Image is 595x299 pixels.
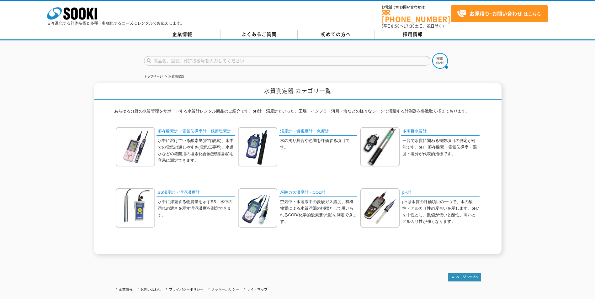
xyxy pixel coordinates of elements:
a: サイトマップ [247,287,268,291]
img: 濁度計・透視度計・色度計 [238,127,277,166]
a: 炭酸ガス濃度計・COD計 [279,188,357,197]
a: 企業情報 [144,30,221,39]
span: 17:30 [404,23,415,29]
a: クッキーポリシー [211,287,239,291]
a: 企業情報 [119,287,133,291]
span: はこちら [457,9,541,18]
strong: お見積り･お問い合わせ [470,10,522,17]
p: 水中に浮遊する物質量を示すSS、水中の汚れの濃さを示す汚泥濃度を測定できます。 [158,199,235,218]
p: 一台で水質に関わる複数項目の測定が可能です。pH・溶存酸素・電気伝導率・濁度・塩分が代表的指標です。 [402,138,480,157]
a: 濁度計・透視度計・色度計 [279,127,357,136]
span: 8:50 [391,23,400,29]
a: 多項目水質計 [401,127,480,136]
span: お電話でのお問い合わせは [382,5,451,9]
img: SS濁度計・汚泥濃度計 [116,188,155,228]
a: 溶存酸素計・電気伝導率計・残留塩素計 [157,127,235,136]
a: トップページ [144,75,163,78]
a: [PHONE_NUMBER] [382,10,451,23]
img: btn_search.png [432,53,448,69]
a: お問い合わせ [141,287,161,291]
a: 初めての方へ [298,30,375,39]
span: 初めての方へ [321,31,351,38]
li: 水質測定器 [164,73,184,80]
p: 水の濁り具合や色調を評価する項目です。 [280,138,357,151]
p: 水中に溶けている酸素量(溶存酸素)、水中での電気の通しやすさ(電気伝導率)、水道水などの殺菌用の塩素化合物(残留塩素)を容易に測定できます。 [158,138,235,164]
a: よくあるご質問 [221,30,298,39]
p: 日々進化する計測技術と多種・多様化するニーズにレンタルでお応えします。 [47,21,184,25]
h1: 水質測定器 カテゴリ一覧 [94,83,502,100]
img: 炭酸ガス濃度計・COD計 [238,188,277,228]
input: 商品名、型式、NETIS番号を入力してください [144,56,430,66]
a: プライバシーポリシー [169,287,204,291]
a: pH計 [401,188,480,197]
img: トップページへ [448,273,481,281]
a: お見積り･お問い合わせはこちら [451,5,548,22]
a: 採用情報 [375,30,451,39]
p: 空気中・水溶液中の炭酸ガス濃度、有機物質による水質汚濁の指標として用いられるCOD(化学的酸素要求量)を測定できます。 [280,199,357,225]
img: 多項目水質計 [360,127,400,166]
img: 溶存酸素計・電気伝導率計・残留塩素計 [116,127,155,166]
img: pH計 [360,188,400,228]
a: SS濁度計・汚泥濃度計 [157,188,235,197]
p: あらゆる分野の水質管理をサポートする水質計レンタル商品のご紹介です。pH計・濁度計といった、工場・インフラ・河川・海などの様々なシーンで活躍する計測器を多数取り揃えております。 [114,108,481,118]
span: (平日 ～ 土日、祝日除く) [382,23,444,29]
p: pHは水質の評価項目の一つで、水の酸性・アルカリ性の度合いを示します。pH7を中性とし、数値が低いと酸性、高いとアルカリ性が強くなります。 [402,199,480,225]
